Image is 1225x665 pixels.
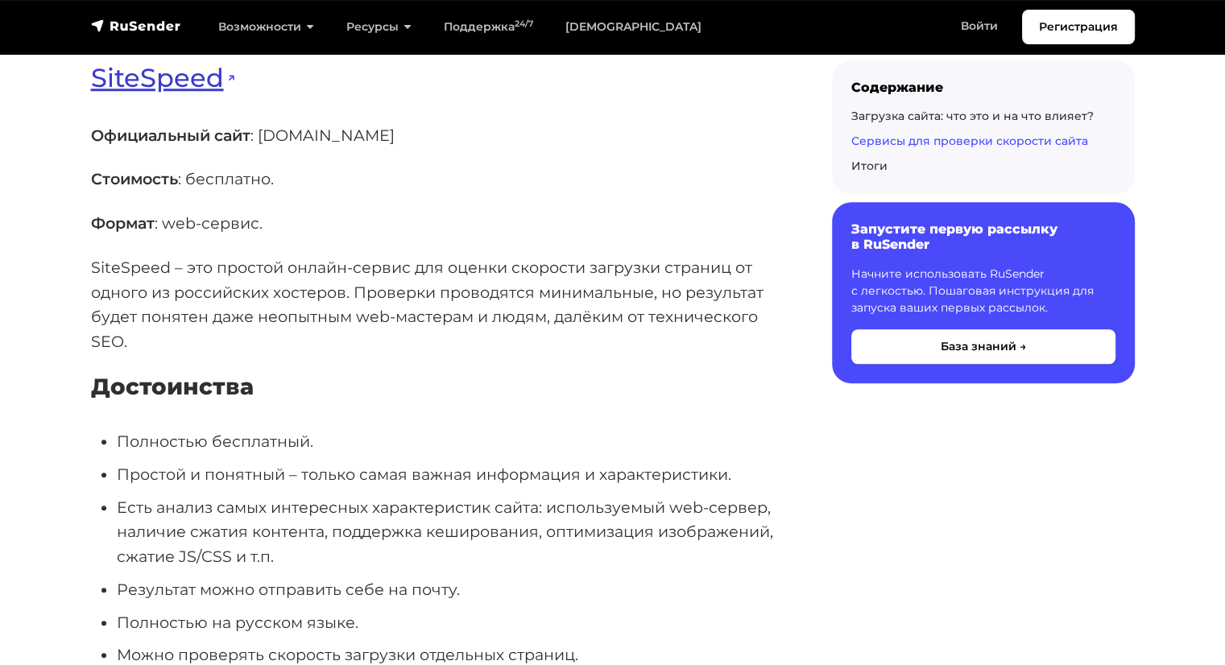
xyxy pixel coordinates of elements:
p: Начните использовать RuSender с легкостью. Пошаговая инструкция для запуска ваших первых рассылок. [851,266,1115,316]
strong: Стоимость [91,169,178,188]
a: Возможности [202,10,330,43]
p: : [DOMAIN_NAME] [91,123,780,148]
li: Простой и понятный – только самая важная информация и характеристики. [117,462,780,487]
img: RuSender [91,18,181,34]
a: Запустите первую рассылку в RuSender Начните использовать RuSender с легкостью. Пошаговая инструк... [832,202,1135,382]
a: Загрузка сайта: что это и на что влияет? [851,109,1094,123]
div: Содержание [851,80,1115,95]
li: Есть анализ самых интересных характеристик сайта: используемый web-сервер, наличие сжатия контент... [117,495,780,569]
a: Войти [945,10,1014,43]
p: : web-сервис. [91,211,780,236]
a: Итоги [851,159,888,173]
button: База знаний → [851,329,1115,364]
strong: Официальный сайт [91,126,250,145]
li: Полностью бесплатный. [117,429,780,454]
strong: Формат [91,213,155,233]
li: Результат можно отправить себе на почту. [117,577,780,602]
li: Полностью на русском языке. [117,610,780,635]
h4: Достоинства [91,374,780,401]
sup: 24/7 [515,19,533,29]
p: SiteSpeed – это простой онлайн-сервис для оценки скорости загрузки страниц от одного из российски... [91,255,780,354]
a: Поддержка24/7 [428,10,549,43]
a: Регистрация [1022,10,1135,44]
a: Ресурсы [330,10,428,43]
a: SiteSpeed [91,62,234,93]
a: [DEMOGRAPHIC_DATA] [549,10,718,43]
h6: Запустите первую рассылку в RuSender [851,221,1115,252]
p: : бесплатно. [91,167,780,192]
a: Сервисы для проверки скорости сайта [851,134,1088,148]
